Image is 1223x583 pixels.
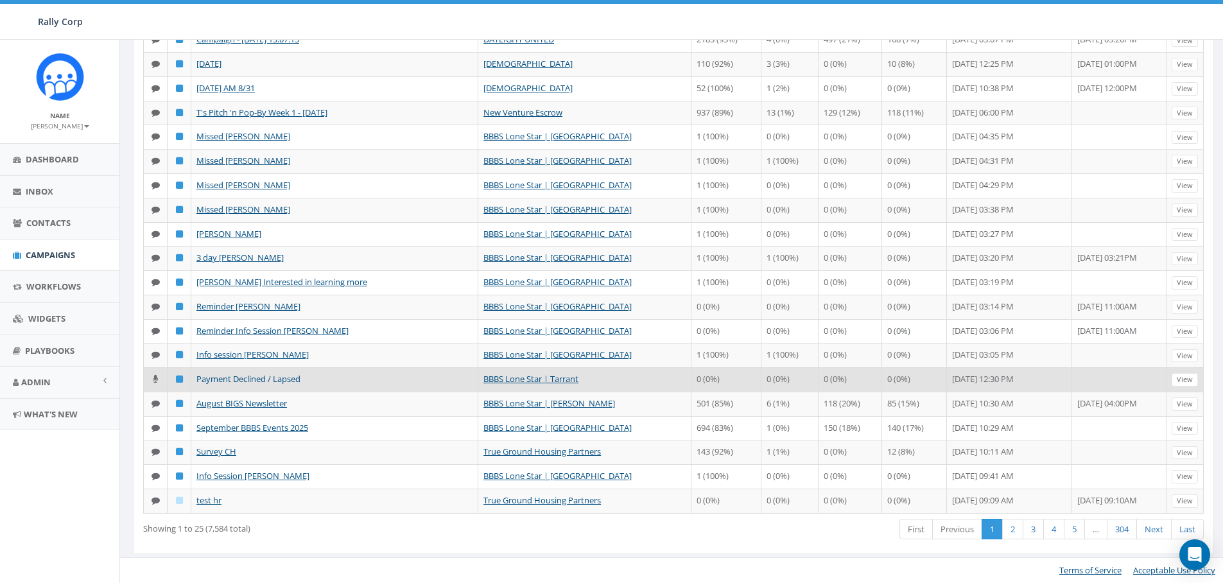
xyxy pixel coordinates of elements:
[761,464,819,489] td: 0 (0%)
[1136,519,1172,540] a: Next
[1172,494,1198,508] a: View
[176,448,183,456] i: Published
[483,107,562,118] a: New Venture Escrow
[1172,252,1198,266] a: View
[152,424,160,432] i: Text SMS
[819,416,882,440] td: 150 (18%)
[691,295,761,319] td: 0 (0%)
[882,52,946,76] td: 10 (8%)
[483,422,632,433] a: BBBS Lone Star | [GEOGRAPHIC_DATA]
[152,496,160,505] i: Text SMS
[819,125,882,149] td: 0 (0%)
[1172,300,1198,314] a: View
[819,246,882,270] td: 0 (0%)
[483,155,632,166] a: BBBS Lone Star | [GEOGRAPHIC_DATA]
[1059,564,1122,576] a: Terms of Service
[196,349,309,360] a: Info session [PERSON_NAME]
[176,327,183,335] i: Published
[761,28,819,52] td: 4 (0%)
[483,179,632,191] a: BBBS Lone Star | [GEOGRAPHIC_DATA]
[691,440,761,464] td: 143 (92%)
[982,519,1003,540] a: 1
[761,489,819,513] td: 0 (0%)
[1172,325,1198,338] a: View
[761,222,819,247] td: 0 (0%)
[947,149,1072,173] td: [DATE] 04:31 PM
[1107,519,1137,540] a: 304
[882,440,946,464] td: 12 (8%)
[819,52,882,76] td: 0 (0%)
[483,300,632,312] a: BBBS Lone Star | [GEOGRAPHIC_DATA]
[761,367,819,392] td: 0 (0%)
[176,496,183,505] i: Draft
[932,519,982,540] a: Previous
[882,295,946,319] td: 0 (0%)
[882,319,946,344] td: 0 (0%)
[691,52,761,76] td: 110 (92%)
[947,222,1072,247] td: [DATE] 03:27 PM
[176,132,183,141] i: Published
[882,101,946,125] td: 118 (11%)
[28,313,65,324] span: Widgets
[196,204,290,215] a: Missed [PERSON_NAME]
[947,319,1072,344] td: [DATE] 03:06 PM
[1172,470,1198,483] a: View
[483,228,632,239] a: BBBS Lone Star | [GEOGRAPHIC_DATA]
[483,276,632,288] a: BBBS Lone Star | [GEOGRAPHIC_DATA]
[176,109,183,117] i: Published
[196,494,221,506] a: test hr
[882,28,946,52] td: 168 (7%)
[761,295,819,319] td: 0 (0%)
[882,198,946,222] td: 0 (0%)
[26,186,53,197] span: Inbox
[947,464,1072,489] td: [DATE] 09:41 AM
[1072,295,1167,319] td: [DATE] 11:00AM
[882,392,946,416] td: 85 (15%)
[196,470,309,482] a: Info Session [PERSON_NAME]
[196,373,300,385] a: Payment Declined / Lapsed
[947,440,1072,464] td: [DATE] 10:11 AM
[947,52,1072,76] td: [DATE] 12:25 PM
[152,84,160,92] i: Text SMS
[152,132,160,141] i: Text SMS
[176,60,183,68] i: Published
[882,367,946,392] td: 0 (0%)
[691,173,761,198] td: 1 (100%)
[691,392,761,416] td: 501 (85%)
[691,416,761,440] td: 694 (83%)
[691,125,761,149] td: 1 (100%)
[819,392,882,416] td: 118 (20%)
[483,82,573,94] a: [DEMOGRAPHIC_DATA]
[1043,519,1064,540] a: 4
[882,343,946,367] td: 0 (0%)
[152,472,160,480] i: Text SMS
[691,222,761,247] td: 1 (100%)
[882,76,946,101] td: 0 (0%)
[947,270,1072,295] td: [DATE] 03:19 PM
[483,204,632,215] a: BBBS Lone Star | [GEOGRAPHIC_DATA]
[152,181,160,189] i: Text SMS
[1172,155,1198,168] a: View
[1084,519,1107,540] a: …
[176,302,183,311] i: Published
[152,351,160,359] i: Text SMS
[819,149,882,173] td: 0 (0%)
[1172,397,1198,411] a: View
[196,300,300,312] a: Reminder [PERSON_NAME]
[1072,76,1167,101] td: [DATE] 12:00PM
[26,249,75,261] span: Campaigns
[819,343,882,367] td: 0 (0%)
[26,153,79,165] span: Dashboard
[483,397,615,409] a: BBBS Lone Star | [PERSON_NAME]
[882,416,946,440] td: 140 (17%)
[1172,373,1198,387] a: View
[947,125,1072,149] td: [DATE] 04:35 PM
[761,392,819,416] td: 6 (1%)
[176,375,183,383] i: Published
[947,76,1072,101] td: [DATE] 10:38 PM
[819,489,882,513] td: 0 (0%)
[761,52,819,76] td: 3 (3%)
[176,181,183,189] i: Published
[761,246,819,270] td: 1 (100%)
[483,446,601,457] a: True Ground Housing Partners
